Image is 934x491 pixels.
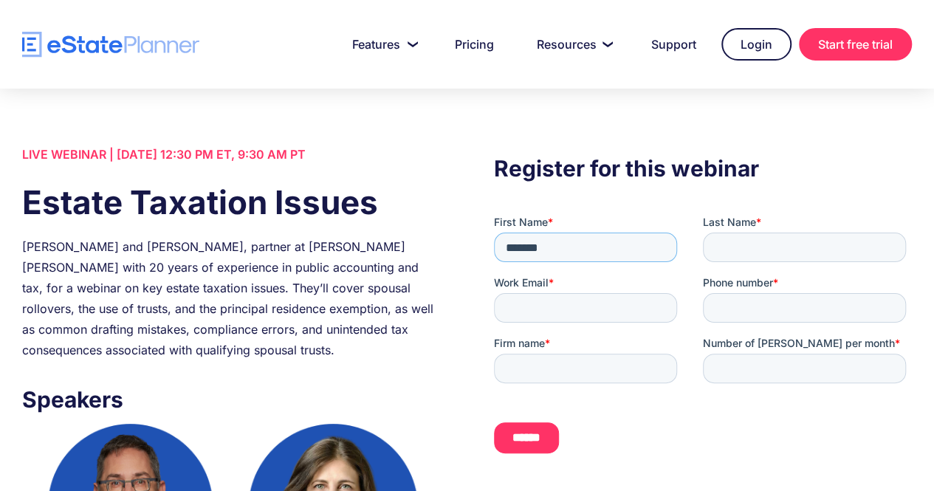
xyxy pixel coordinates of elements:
a: Pricing [437,30,512,59]
div: LIVE WEBINAR | [DATE] 12:30 PM ET, 9:30 AM PT [22,144,440,165]
h3: Speakers [22,382,440,416]
a: Features [334,30,430,59]
a: Start free trial [799,28,912,61]
a: Login [721,28,792,61]
iframe: Form 0 [494,215,912,465]
h1: Estate Taxation Issues [22,179,440,225]
a: Support [633,30,714,59]
a: Resources [519,30,626,59]
div: [PERSON_NAME] and [PERSON_NAME], partner at [PERSON_NAME] [PERSON_NAME] with 20 years of experien... [22,236,440,360]
h3: Register for this webinar [494,151,912,185]
a: home [22,32,199,58]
